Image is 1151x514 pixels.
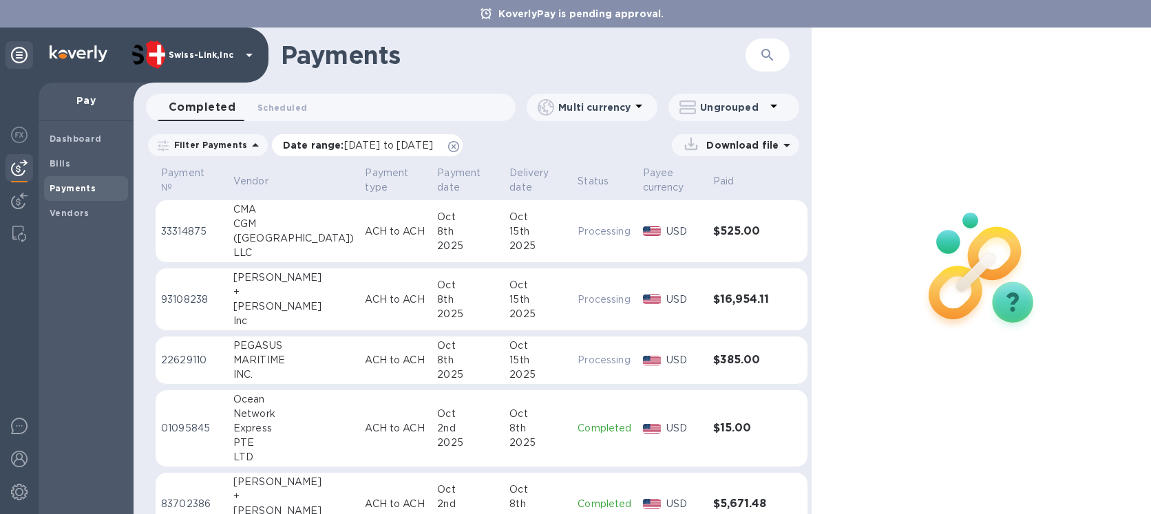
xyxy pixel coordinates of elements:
[509,436,567,450] div: 2025
[233,421,355,436] div: Express
[161,497,222,511] p: 83702386
[666,224,701,239] p: USD
[666,421,701,436] p: USD
[161,292,222,307] p: 93108238
[643,166,702,195] span: Payee currency
[161,166,222,195] span: Payment №
[437,367,498,382] div: 2025
[283,138,440,152] p: Date range :
[437,224,498,239] div: 8th
[713,174,752,189] span: Paid
[437,278,498,292] div: Oct
[233,339,355,353] div: PEGASUS
[365,166,408,195] p: Payment type
[509,407,567,421] div: Oct
[233,392,355,407] div: Ocean
[713,174,735,189] p: Paid
[233,450,355,464] div: LTD
[437,210,498,224] div: Oct
[700,100,765,114] p: Ungrouped
[233,489,355,504] div: +
[643,295,662,304] img: USD
[50,183,96,193] b: Payments
[233,174,268,189] p: Vendor
[492,7,671,21] p: KoverlyPay is pending approval.
[365,292,426,307] p: ACH to ACH
[257,100,307,115] span: Scheduled
[365,166,426,195] span: Payment type
[701,138,779,152] p: Download file
[437,292,498,307] div: 8th
[509,239,567,253] div: 2025
[643,226,662,236] img: USD
[509,292,567,307] div: 15th
[233,217,355,231] div: CGM
[6,41,33,69] div: Unpin categories
[509,166,567,195] span: Delivery date
[578,224,631,239] p: Processing
[233,174,286,189] span: Vendor
[365,421,426,436] p: ACH to ACH
[50,133,102,144] b: Dashboard
[161,421,222,436] p: 01095845
[713,422,780,435] h3: $15.00
[50,45,107,62] img: Logo
[437,407,498,421] div: Oct
[281,41,746,69] h1: Payments
[233,475,355,489] div: [PERSON_NAME]
[713,354,780,367] h3: $385.00
[578,421,631,436] p: Completed
[50,208,89,218] b: Vendors
[365,353,426,367] p: ACH to ACH
[509,339,567,353] div: Oct
[643,166,684,195] p: Payee currency
[509,497,567,511] div: 8th
[509,224,567,239] div: 15th
[509,278,567,292] div: Oct
[437,166,498,195] span: Payment date
[509,482,567,497] div: Oct
[437,166,481,195] p: Payment date
[578,292,631,307] p: Processing
[437,482,498,497] div: Oct
[344,140,433,151] span: [DATE] to [DATE]
[161,166,204,195] p: Payment №
[509,307,567,321] div: 2025
[365,224,426,239] p: ACH to ACH
[558,100,631,114] p: Multi currency
[365,497,426,511] p: ACH to ACH
[169,139,247,151] p: Filter Payments
[437,239,498,253] div: 2025
[666,292,701,307] p: USD
[161,224,222,239] p: 33314875
[666,497,701,511] p: USD
[11,127,28,143] img: Foreign exchange
[643,424,662,433] img: USD
[643,356,662,365] img: USD
[509,166,549,195] p: Delivery date
[713,225,780,238] h3: $525.00
[233,285,355,299] div: +
[50,94,123,107] p: Pay
[437,339,498,353] div: Oct
[666,353,701,367] p: USD
[509,367,567,382] div: 2025
[233,314,355,328] div: Inc
[713,293,780,306] h3: $16,954.11
[233,436,355,450] div: PTE
[437,307,498,321] div: 2025
[169,98,235,117] span: Completed
[233,202,355,217] div: CMA
[578,497,631,511] p: Completed
[50,158,70,169] b: Bills
[233,299,355,314] div: [PERSON_NAME]
[233,353,355,367] div: MARITIME
[578,353,631,367] p: Processing
[509,421,567,436] div: 8th
[233,367,355,382] div: INC.
[233,407,355,421] div: Network
[272,134,463,156] div: Date range:[DATE] to [DATE]
[233,231,355,246] div: ([GEOGRAPHIC_DATA])
[643,499,662,508] img: USD
[578,174,626,189] span: Status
